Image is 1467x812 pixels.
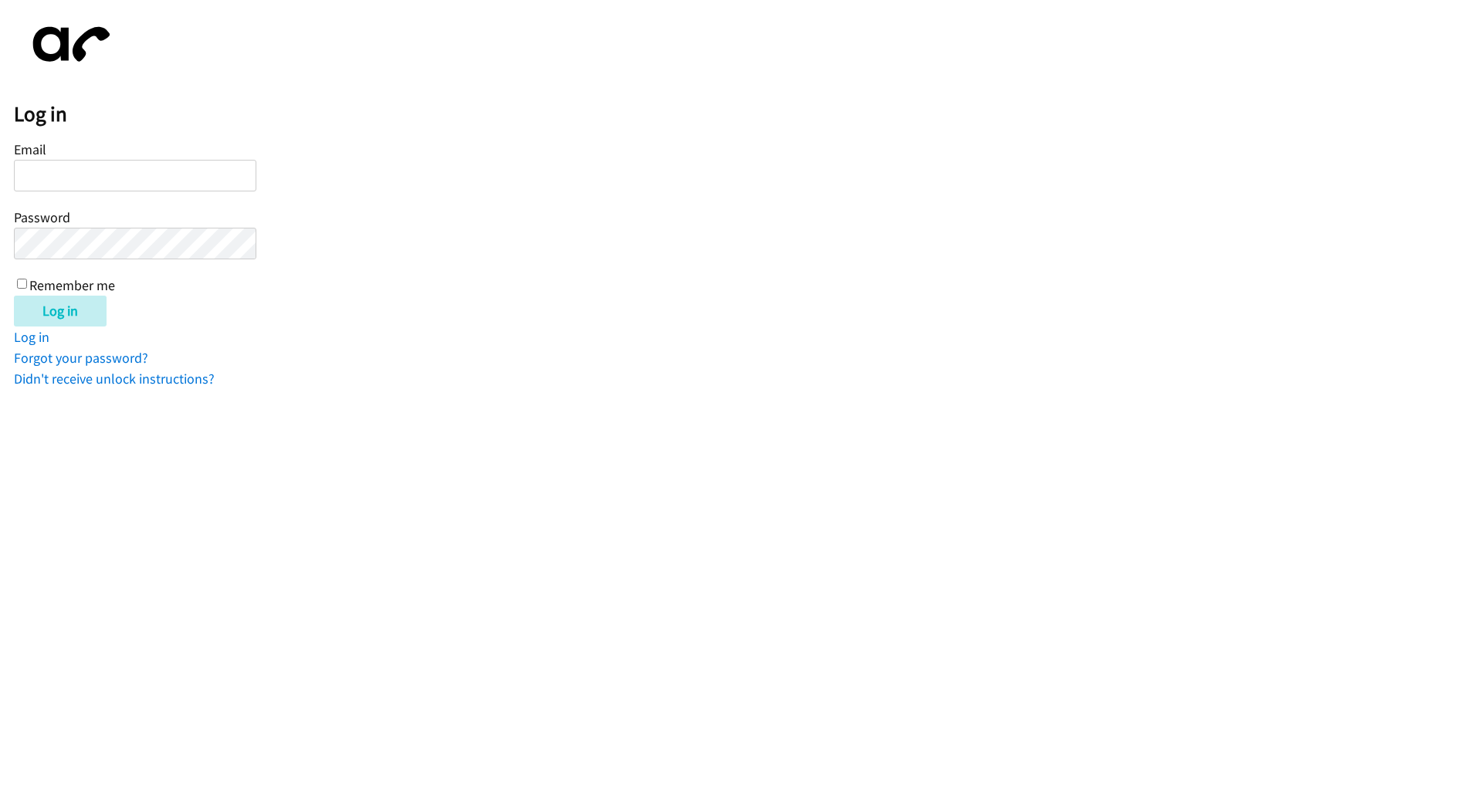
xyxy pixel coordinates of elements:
label: Password [14,208,70,226]
a: Didn't receive unlock instructions? [14,370,215,387]
img: aphone-8a226864a2ddd6a5e75d1ebefc011f4aa8f32683c2d82f3fb0802fe031f96514.svg [14,14,122,75]
h2: Log in [14,101,1467,127]
input: Log in [14,296,107,326]
a: Forgot your password? [14,349,148,367]
a: Log in [14,328,49,346]
label: Email [14,140,46,158]
label: Remember me [29,276,115,294]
